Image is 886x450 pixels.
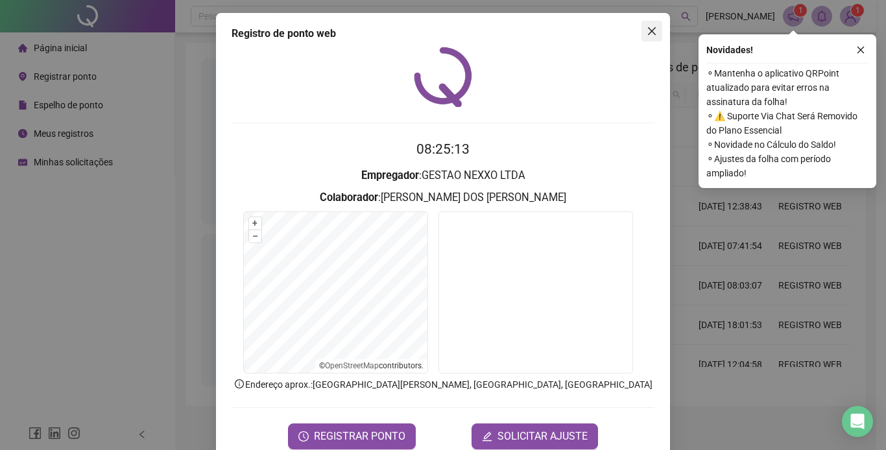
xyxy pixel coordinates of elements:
[706,152,868,180] span: ⚬ Ajustes da folha com período ampliado!
[706,66,868,109] span: ⚬ Mantenha o aplicativo QRPoint atualizado para evitar erros na assinatura da folha!
[361,169,419,182] strong: Empregador
[233,378,245,390] span: info-circle
[416,141,470,157] time: 08:25:13
[298,431,309,442] span: clock-circle
[414,47,472,107] img: QRPoint
[288,423,416,449] button: REGISTRAR PONTO
[325,361,379,370] a: OpenStreetMap
[319,361,424,370] li: © contributors.
[232,167,654,184] h3: : GESTAO NEXXO LTDA
[320,191,378,204] strong: Colaborador
[232,377,654,392] p: Endereço aprox. : [GEOGRAPHIC_DATA][PERSON_NAME], [GEOGRAPHIC_DATA], [GEOGRAPHIC_DATA]
[842,406,873,437] div: Open Intercom Messenger
[472,423,598,449] button: editSOLICITAR AJUSTE
[232,26,654,41] div: Registro de ponto web
[706,137,868,152] span: ⚬ Novidade no Cálculo do Saldo!
[856,45,865,54] span: close
[706,43,753,57] span: Novidades !
[482,431,492,442] span: edit
[314,429,405,444] span: REGISTRAR PONTO
[232,189,654,206] h3: : [PERSON_NAME] DOS [PERSON_NAME]
[497,429,588,444] span: SOLICITAR AJUSTE
[249,230,261,243] button: –
[249,217,261,230] button: +
[706,109,868,137] span: ⚬ ⚠️ Suporte Via Chat Será Removido do Plano Essencial
[641,21,662,41] button: Close
[647,26,657,36] span: close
